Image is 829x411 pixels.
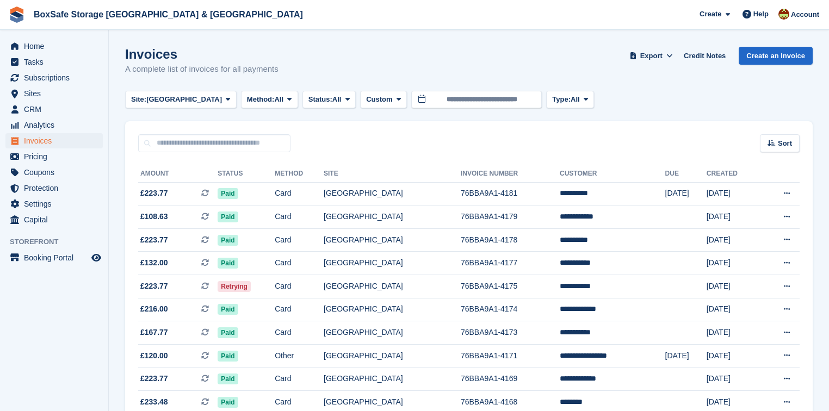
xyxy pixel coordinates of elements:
span: Paid [218,258,238,269]
span: All [571,94,580,105]
td: 76BBA9A1-4178 [461,228,560,252]
td: [DATE] [665,344,707,368]
span: Paid [218,188,238,199]
td: 76BBA9A1-4177 [461,252,560,275]
td: Card [275,205,324,229]
th: Site [324,165,461,183]
a: menu [5,212,103,227]
td: 76BBA9A1-4169 [461,368,560,391]
span: £167.77 [140,327,168,338]
span: Booking Portal [24,250,89,265]
td: 76BBA9A1-4179 [461,205,560,229]
td: [GEOGRAPHIC_DATA] [324,298,461,321]
a: menu [5,180,103,196]
a: menu [5,133,103,148]
td: Card [275,275,324,298]
span: £223.77 [140,188,168,199]
td: [GEOGRAPHIC_DATA] [324,321,461,345]
td: [DATE] [665,182,707,205]
td: 76BBA9A1-4174 [461,298,560,321]
span: £223.77 [140,234,168,246]
span: Account [791,9,819,20]
th: Invoice Number [461,165,560,183]
a: menu [5,86,103,101]
th: Method [275,165,324,183]
td: [DATE] [707,298,760,321]
span: Sort [778,138,792,149]
span: Custom [366,94,392,105]
span: All [332,94,342,105]
span: Capital [24,212,89,227]
span: Pricing [24,149,89,164]
h1: Invoices [125,47,279,61]
button: Export [627,47,675,65]
td: Card [275,182,324,205]
a: menu [5,102,103,117]
td: [GEOGRAPHIC_DATA] [324,228,461,252]
span: Paid [218,211,238,222]
span: Retrying [218,281,251,292]
a: menu [5,165,103,180]
td: Card [275,298,324,321]
a: BoxSafe Storage [GEOGRAPHIC_DATA] & [GEOGRAPHIC_DATA] [29,5,307,23]
span: Status: [308,94,332,105]
td: [DATE] [707,368,760,391]
span: £223.77 [140,373,168,384]
span: Help [753,9,769,20]
img: stora-icon-8386f47178a22dfd0bd8f6a31ec36ba5ce8667c1dd55bd0f319d3a0aa187defe.svg [9,7,25,23]
span: Tasks [24,54,89,70]
td: [DATE] [707,321,760,345]
span: Sites [24,86,89,101]
span: Coupons [24,165,89,180]
th: Created [707,165,760,183]
td: [GEOGRAPHIC_DATA] [324,205,461,229]
span: £120.00 [140,350,168,362]
td: Other [275,344,324,368]
button: Custom [360,91,407,109]
span: Paid [218,327,238,338]
a: menu [5,149,103,164]
td: [GEOGRAPHIC_DATA] [324,344,461,368]
a: menu [5,39,103,54]
span: Home [24,39,89,54]
td: [DATE] [707,182,760,205]
td: 76BBA9A1-4171 [461,344,560,368]
td: Card [275,228,324,252]
a: Create an Invoice [739,47,813,65]
span: Settings [24,196,89,211]
th: Customer [560,165,665,183]
td: [DATE] [707,205,760,229]
td: [GEOGRAPHIC_DATA] [324,252,461,275]
span: Paid [218,235,238,246]
td: Card [275,252,324,275]
span: All [274,94,283,105]
span: £216.00 [140,303,168,315]
a: menu [5,250,103,265]
span: Analytics [24,117,89,133]
td: 76BBA9A1-4175 [461,275,560,298]
th: Amount [138,165,218,183]
p: A complete list of invoices for all payments [125,63,279,76]
td: 76BBA9A1-4173 [461,321,560,345]
td: [DATE] [707,252,760,275]
span: £108.63 [140,211,168,222]
span: Create [700,9,721,20]
button: Status: All [302,91,356,109]
td: [GEOGRAPHIC_DATA] [324,368,461,391]
img: Kim [778,9,789,20]
span: £223.77 [140,281,168,292]
a: Credit Notes [679,47,730,65]
td: [DATE] [707,344,760,368]
button: Type: All [546,91,594,109]
span: Protection [24,180,89,196]
span: Subscriptions [24,70,89,85]
span: Export [640,51,663,61]
td: Card [275,368,324,391]
a: menu [5,70,103,85]
td: [GEOGRAPHIC_DATA] [324,182,461,205]
td: [GEOGRAPHIC_DATA] [324,275,461,298]
span: CRM [24,102,89,117]
span: [GEOGRAPHIC_DATA] [146,94,222,105]
span: £132.00 [140,257,168,269]
th: Status [218,165,275,183]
